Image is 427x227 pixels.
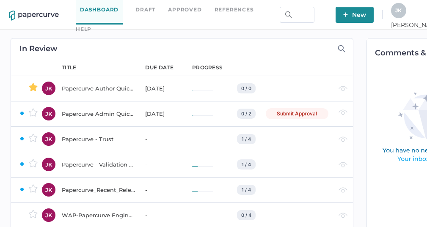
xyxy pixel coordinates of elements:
div: 1 / 4 [237,159,256,170]
td: - [137,177,184,202]
img: search-icon-expand.c6106642.svg [338,45,345,52]
div: Papercurve Author Quick Start Guide [62,83,135,93]
img: star-inactive.70f2008a.svg [29,184,38,193]
div: 1 / 4 [237,185,256,195]
h2: In Review [19,45,58,52]
img: ZaPP2z7XVwAAAABJRU5ErkJggg== [19,111,25,116]
div: Papercurve - Validation & Compliance Summary [62,159,135,170]
div: help [76,25,91,34]
div: 0 / 0 [237,83,256,93]
img: eye-light-gray.b6d092a5.svg [339,162,347,167]
div: title [62,64,77,71]
div: JK [42,158,55,171]
div: JK [42,132,55,146]
div: Papercurve_Recent_Release_Notes [62,185,135,195]
input: Search Workspace [280,7,314,23]
img: search.bf03fe8b.svg [285,11,292,18]
div: due date [145,64,173,71]
div: Submit Approval [266,108,328,119]
img: star-inactive.70f2008a.svg [29,108,38,117]
img: eye-light-gray.b6d092a5.svg [339,137,347,142]
div: [DATE] [145,109,182,119]
img: eye-light-gray.b6d092a5.svg [339,109,347,115]
div: JK [42,82,55,95]
div: [DATE] [145,83,182,93]
a: Draft [135,5,155,14]
img: star-inactive.70f2008a.svg [29,210,38,218]
img: star-inactive.70f2008a.svg [29,159,38,167]
span: New [343,7,366,23]
img: eye-light-gray.b6d092a5.svg [339,187,347,193]
img: ZaPP2z7XVwAAAABJRU5ErkJggg== [19,161,25,167]
span: J K [395,7,402,14]
div: WAP-Papercurve Engineering code of conduct.-080825-134217 [62,210,135,220]
div: JK [42,208,55,222]
div: Papercurve - Trust [62,134,135,144]
img: ZaPP2z7XVwAAAABJRU5ErkJggg== [19,187,25,192]
div: Papercurve Admin Quick Start Guide Notification Test [62,109,135,119]
td: - [137,126,184,152]
div: progress [192,64,223,71]
img: eye-light-gray.b6d092a5.svg [339,213,347,218]
img: ZaPP2z7XVwAAAABJRU5ErkJggg== [19,136,25,141]
img: star-active.7b6ae705.svg [29,83,38,91]
div: 1 / 4 [237,134,256,144]
div: JK [42,183,55,197]
img: plus-white.e19ec114.svg [343,12,348,17]
img: star-inactive.70f2008a.svg [29,134,38,142]
td: - [137,152,184,177]
div: 0 / 4 [237,210,256,220]
a: Approved [168,5,201,14]
div: 0 / 2 [237,109,256,119]
button: New [336,7,374,23]
img: eye-light-gray.b6d092a5.svg [339,86,347,91]
img: papercurve-logo-colour.7244d18c.svg [9,11,59,21]
div: JK [42,107,55,120]
a: References [215,5,254,14]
